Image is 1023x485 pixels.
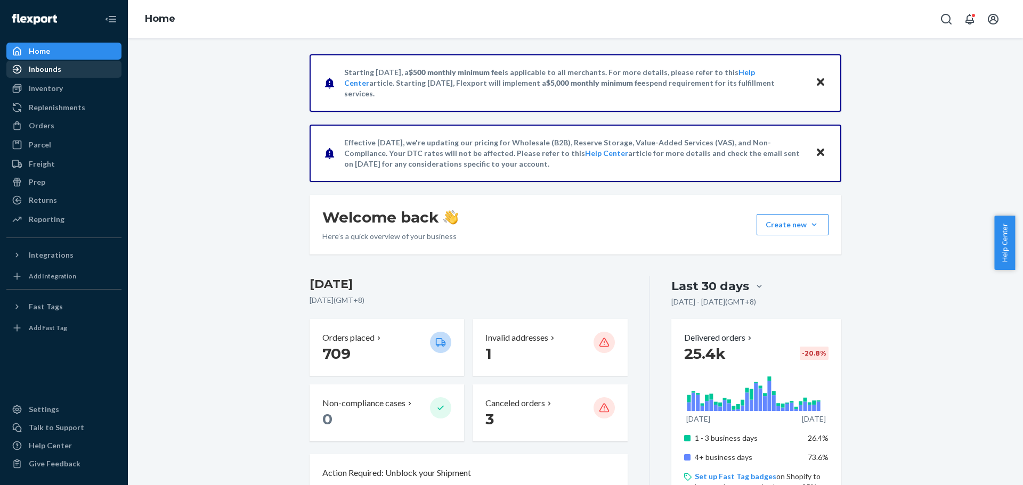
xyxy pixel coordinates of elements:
[473,319,627,376] button: Invalid addresses 1
[12,14,57,24] img: Flexport logo
[6,174,121,191] a: Prep
[546,78,646,87] span: $5,000 monthly minimum fee
[814,145,827,161] button: Close
[814,75,827,91] button: Close
[671,278,749,294] div: Last 30 days
[310,384,464,441] button: Non-compliance cases 0
[485,397,545,409] p: Canceled orders
[310,295,628,306] p: [DATE] ( GMT+8 )
[808,453,829,462] span: 73.6%
[6,268,121,285] a: Add Integration
[29,440,72,451] div: Help Center
[808,433,829,442] span: 26.4%
[959,9,980,30] button: Open notifications
[686,414,710,424] p: [DATE]
[322,344,351,363] span: 709
[6,455,121,472] button: Give Feedback
[443,210,458,225] img: hand-wave emoji
[322,410,332,428] span: 0
[6,211,121,228] a: Reporting
[29,177,45,187] div: Prep
[29,250,74,260] div: Integrations
[29,458,80,469] div: Give Feedback
[684,344,726,363] span: 25.4k
[6,192,121,209] a: Returns
[684,332,754,344] button: Delivered orders
[994,216,1015,270] button: Help Center
[29,46,50,56] div: Home
[473,384,627,441] button: Canceled orders 3
[936,9,957,30] button: Open Search Box
[6,99,121,116] a: Replenishments
[695,433,800,443] p: 1 - 3 business days
[322,467,471,479] p: Action Required: Unblock your Shipment
[344,67,805,99] p: Starting [DATE], a is applicable to all merchants. For more details, please refer to this article...
[29,214,64,225] div: Reporting
[585,149,628,158] a: Help Center
[145,13,175,24] a: Home
[310,319,464,376] button: Orders placed 709
[322,208,458,227] h1: Welcome back
[695,472,776,481] a: Set up Fast Tag badges
[29,139,51,150] div: Parcel
[6,136,121,153] a: Parcel
[6,298,121,315] button: Fast Tags
[136,4,184,35] ol: breadcrumbs
[802,414,826,424] p: [DATE]
[29,64,61,75] div: Inbounds
[29,159,55,169] div: Freight
[29,102,85,113] div: Replenishments
[100,9,121,30] button: Close Navigation
[6,419,121,436] a: Talk to Support
[800,347,829,360] div: -20.8 %
[29,301,63,312] div: Fast Tags
[6,117,121,134] a: Orders
[29,323,67,332] div: Add Fast Tag
[6,43,121,60] a: Home
[671,297,756,307] p: [DATE] - [DATE] ( GMT+8 )
[6,401,121,418] a: Settings
[485,332,548,344] p: Invalid addresses
[322,332,375,344] p: Orders placed
[29,422,84,433] div: Talk to Support
[310,276,628,293] h3: [DATE]
[322,397,405,409] p: Non-compliance cases
[6,246,121,264] button: Integrations
[6,319,121,336] a: Add Fast Tag
[983,9,1004,30] button: Open account menu
[757,214,829,235] button: Create new
[29,83,63,94] div: Inventory
[6,80,121,97] a: Inventory
[485,344,492,363] span: 1
[6,155,121,172] a: Freight
[29,404,59,415] div: Settings
[344,137,805,169] p: Effective [DATE], we're updating our pricing for Wholesale (B2B), Reserve Storage, Value-Added Se...
[6,437,121,454] a: Help Center
[29,120,54,131] div: Orders
[29,195,57,205] div: Returns
[409,68,502,77] span: $500 monthly minimum fee
[322,231,458,242] p: Here’s a quick overview of your business
[6,61,121,78] a: Inbounds
[695,452,800,463] p: 4+ business days
[29,272,76,281] div: Add Integration
[485,410,494,428] span: 3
